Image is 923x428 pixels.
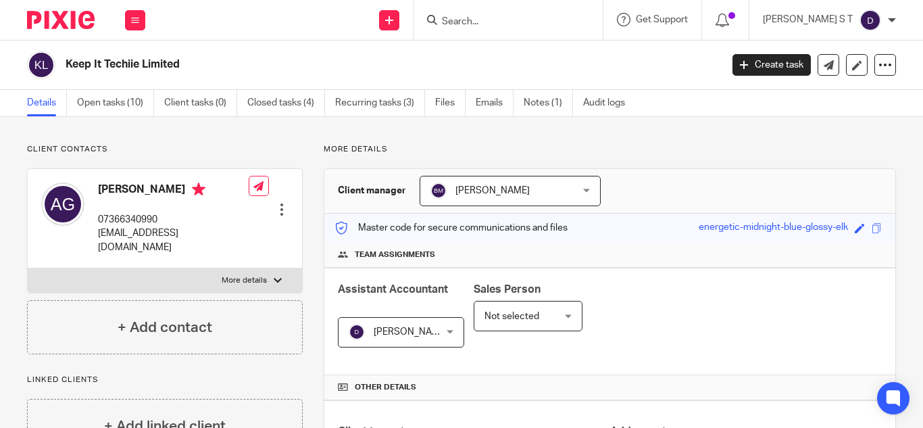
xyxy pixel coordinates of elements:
[222,275,267,286] p: More details
[474,284,541,295] span: Sales Person
[98,227,249,254] p: [EMAIL_ADDRESS][DOMAIN_NAME]
[27,51,55,79] img: svg%3E
[98,213,249,227] p: 07366340990
[27,375,303,385] p: Linked clients
[192,183,205,196] i: Primary
[524,90,573,116] a: Notes (1)
[476,90,514,116] a: Emails
[98,183,249,199] h4: [PERSON_NAME]
[338,284,448,295] span: Assistant Accountant
[77,90,154,116] a: Open tasks (10)
[430,183,447,199] img: svg%3E
[763,13,853,26] p: [PERSON_NAME] S T
[732,54,811,76] a: Create task
[247,90,325,116] a: Closed tasks (4)
[484,312,539,321] span: Not selected
[699,220,848,236] div: energetic-midnight-blue-glossy-elk
[355,249,435,260] span: Team assignments
[859,9,881,31] img: svg%3E
[27,144,303,155] p: Client contacts
[455,186,530,195] span: [PERSON_NAME]
[66,57,583,72] h2: Keep It Techiie Limited
[349,324,365,340] img: svg%3E
[435,90,466,116] a: Files
[335,90,425,116] a: Recurring tasks (3)
[355,382,416,393] span: Other details
[636,15,688,24] span: Get Support
[41,183,84,226] img: svg%3E
[164,90,237,116] a: Client tasks (0)
[324,144,896,155] p: More details
[334,221,568,235] p: Master code for secure communications and files
[27,11,95,29] img: Pixie
[441,16,562,28] input: Search
[118,317,212,338] h4: + Add contact
[27,90,67,116] a: Details
[583,90,635,116] a: Audit logs
[338,184,406,197] h3: Client manager
[374,327,464,337] span: [PERSON_NAME] S T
